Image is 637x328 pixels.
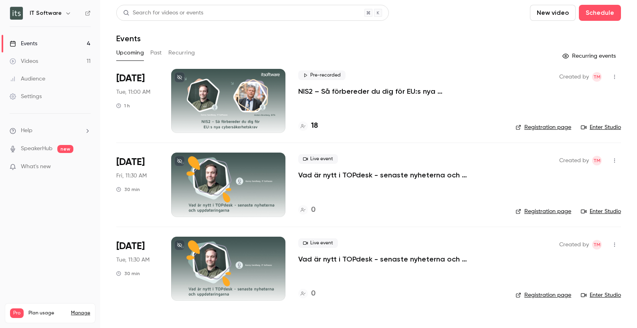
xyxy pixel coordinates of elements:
[298,121,318,131] a: 18
[581,123,621,131] a: Enter Studio
[311,121,318,131] h4: 18
[116,69,158,133] div: Sep 16 Tue, 11:00 AM (Europe/Stockholm)
[592,240,602,250] span: Tanya Masiyenka
[30,9,62,17] h6: IT Software
[10,40,37,48] div: Events
[516,123,571,131] a: Registration page
[559,156,589,165] span: Created by
[593,72,601,82] span: TM
[559,50,621,62] button: Recurring events
[592,156,602,165] span: Tanya Masiyenka
[311,288,315,299] h4: 0
[298,170,503,180] a: Vad är nytt i TOPdesk - senaste nyheterna och uppdateringarna
[592,72,602,82] span: Tanya Masiyenka
[116,172,147,180] span: Fri, 11:30 AM
[581,207,621,215] a: Enter Studio
[298,238,338,248] span: Live event
[10,57,38,65] div: Videos
[116,240,145,253] span: [DATE]
[10,308,24,318] span: Pro
[579,5,621,21] button: Schedule
[123,9,203,17] div: Search for videos or events
[311,205,315,215] h4: 0
[116,72,145,85] span: [DATE]
[116,103,130,109] div: 1 h
[581,291,621,299] a: Enter Studio
[57,145,73,153] span: new
[21,127,32,135] span: Help
[298,205,315,215] a: 0
[116,88,150,96] span: Tue, 11:00 AM
[298,254,503,264] a: Vad är nytt i TOPdesk - senaste nyheterna och uppdateringarna
[593,240,601,250] span: TM
[116,153,158,217] div: Oct 24 Fri, 11:30 AM (Europe/Stockholm)
[298,154,338,164] span: Live event
[10,7,23,20] img: IT Software
[116,46,144,59] button: Upcoming
[593,156,601,165] span: TM
[150,46,162,59] button: Past
[10,75,45,83] div: Audience
[116,34,141,43] h1: Events
[10,127,91,135] li: help-dropdown-opener
[10,93,42,101] div: Settings
[559,72,589,82] span: Created by
[116,156,145,169] span: [DATE]
[559,240,589,250] span: Created by
[516,207,571,215] a: Registration page
[298,288,315,299] a: 0
[168,46,195,59] button: Recurring
[298,70,346,80] span: Pre-recorded
[81,163,91,171] iframe: Noticeable Trigger
[298,87,503,96] a: NIS2 – Så förbereder du dig för EU:s nya cybersäkerhetskrav
[21,145,53,153] a: SpeakerHub
[116,256,150,264] span: Tue, 11:30 AM
[116,270,140,277] div: 30 min
[21,163,51,171] span: What's new
[28,310,66,316] span: Plan usage
[116,186,140,193] div: 30 min
[116,237,158,301] div: Dec 16 Tue, 11:30 AM (Europe/Stockholm)
[516,291,571,299] a: Registration page
[530,5,576,21] button: New video
[71,310,90,316] a: Manage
